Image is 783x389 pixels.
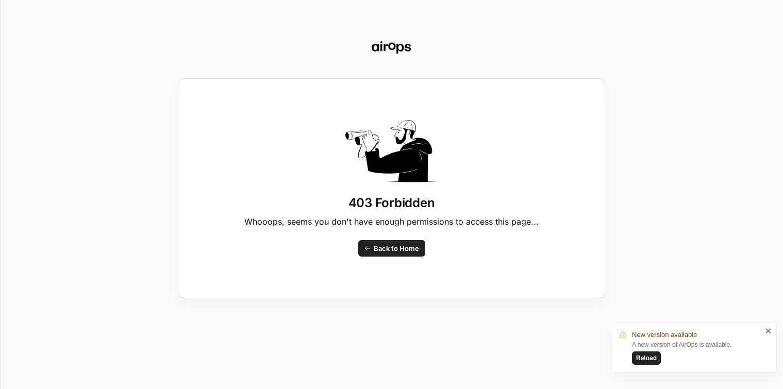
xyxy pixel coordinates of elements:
button: close [765,327,772,335]
button: Reload [632,351,661,365]
div: A new version of AirOps is available. [632,340,762,365]
span: Back to Home [374,243,419,253]
span: Reload [636,353,657,363]
h1: 403 Forbidden [348,195,435,211]
span: New version available [632,330,697,340]
p: Whooops, seems you don't have enough permissions to access this page... [244,215,539,228]
a: Back to Home [358,240,425,257]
